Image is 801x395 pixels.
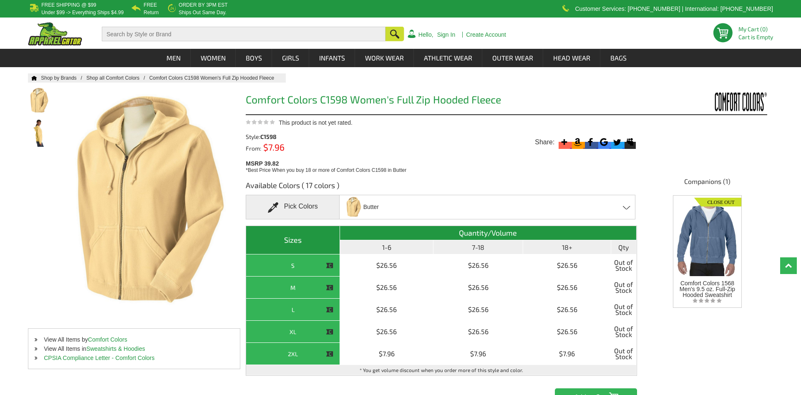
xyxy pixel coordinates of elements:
[544,49,600,67] a: Head Wear
[523,321,611,343] td: $26.56
[613,301,634,318] span: Out of Stock
[246,167,406,173] span: *Best Price When you buy 18 or more of Comfort Colors C1598 in Butter
[272,49,309,67] a: Girls
[355,49,413,67] a: Work Wear
[585,136,596,148] svg: Facebook
[523,277,611,299] td: $26.56
[102,27,385,41] input: Search by Style or Brand
[559,136,570,148] svg: More
[157,49,190,67] a: Men
[613,345,634,362] span: Out of Stock
[326,262,333,269] img: This item is CLOSEOUT!
[86,75,149,81] a: Shop all Comfort Colors
[613,257,634,274] span: Out of Stock
[246,195,340,219] div: Pick Colors
[780,257,797,274] a: Top
[625,136,636,148] svg: Myspace
[340,277,434,299] td: $26.56
[340,226,637,240] th: Quantity/Volume
[676,196,738,298] a: Closeout Comfort Colors 1568 Men's 9.5 oz. Full-Zip Hooded Sweatshirt
[572,136,583,148] svg: Amazon
[613,323,634,340] span: Out of Stock
[28,22,82,45] img: ApparelGator
[41,75,86,81] a: Shop by Brands
[523,254,611,277] td: $26.56
[340,254,434,277] td: $26.56
[433,277,523,299] td: $26.56
[693,298,722,303] img: listing_empty_star.svg
[28,75,37,81] a: Home
[261,142,285,152] span: $7.96
[179,2,227,8] b: Order by 3PM EST
[326,350,333,358] img: This item is CLOSEOUT!
[340,321,434,343] td: $26.56
[248,260,338,271] div: S
[466,32,506,38] a: Create Account
[613,279,634,296] span: Out of Stock
[611,136,622,148] svg: Twitter
[246,365,636,375] td: * You get volume discount when you order more of this style and color.
[236,49,272,67] a: Boys
[326,284,333,292] img: This item is CLOSEOUT!
[248,282,338,293] div: M
[246,158,640,174] div: MSRP 39.82
[523,299,611,321] td: $26.56
[418,32,433,38] a: Hello,
[694,196,741,206] img: Closeout
[28,335,240,344] li: View All Items by
[326,328,333,336] img: This item is CLOSEOUT!
[483,49,543,67] a: Outer Wear
[246,94,637,107] h1: Comfort Colors C1598 Women's Full Zip Hooded Fleece
[191,49,235,67] a: Women
[598,136,610,148] svg: Google Bookmark
[363,200,379,214] span: Butter
[246,144,345,151] div: From:
[144,2,157,8] b: Free
[41,10,123,15] p: under $99 -> everything ships $4.99
[279,119,353,126] span: This product is not yet rated.
[340,299,434,321] td: $26.56
[246,134,345,140] div: Style:
[28,344,240,353] li: View All Items in
[179,10,227,15] p: ships out same day.
[144,10,159,15] p: Return
[44,355,154,361] a: CPSIA Compliance Letter - Comfort Colors
[433,254,523,277] td: $26.56
[437,32,456,38] a: Sign In
[340,240,434,254] th: 1-6
[310,49,355,67] a: Infants
[705,91,767,112] img: Comfort Colors
[647,177,767,190] h4: Companions (1)
[260,133,277,140] span: C1598
[246,180,637,195] h3: Available Colors ( 17 colors )
[248,349,338,359] div: 2XL
[28,119,50,147] img: Comfort Colors C1598 Women's Full Zip Hooded Fleece
[523,343,611,365] td: $7.96
[738,26,770,32] li: My Cart (0)
[41,2,96,8] b: Free Shipping @ $99
[246,119,275,125] img: This product is not yet rated.
[611,240,637,254] th: Qty
[149,75,283,81] a: Comfort Colors C1598 Women's Full Zip Hooded Fleece
[433,321,523,343] td: $26.56
[523,240,611,254] th: 18+
[326,306,333,314] img: This item is CLOSEOUT!
[433,299,523,321] td: $26.56
[535,138,554,146] span: Share:
[414,49,482,67] a: Athletic Wear
[340,343,434,365] td: $7.96
[601,49,636,67] a: Bags
[248,304,338,315] div: L
[433,240,523,254] th: 7-18
[86,345,145,352] a: Sweatshirts & Hoodies
[680,280,735,298] span: Comfort Colors 1568 Men's 9.5 oz. Full-Zip Hooded Sweatshirt
[248,327,338,337] div: XL
[433,343,523,365] td: $7.96
[738,34,773,40] span: Cart is Empty
[575,6,773,11] p: Customer Services: [PHONE_NUMBER] | International: [PHONE_NUMBER]
[28,87,50,114] img: Comfort Colors C1598 Women's Full Zip Hooded Fleece
[246,226,340,254] th: Sizes
[345,196,362,218] img: Butter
